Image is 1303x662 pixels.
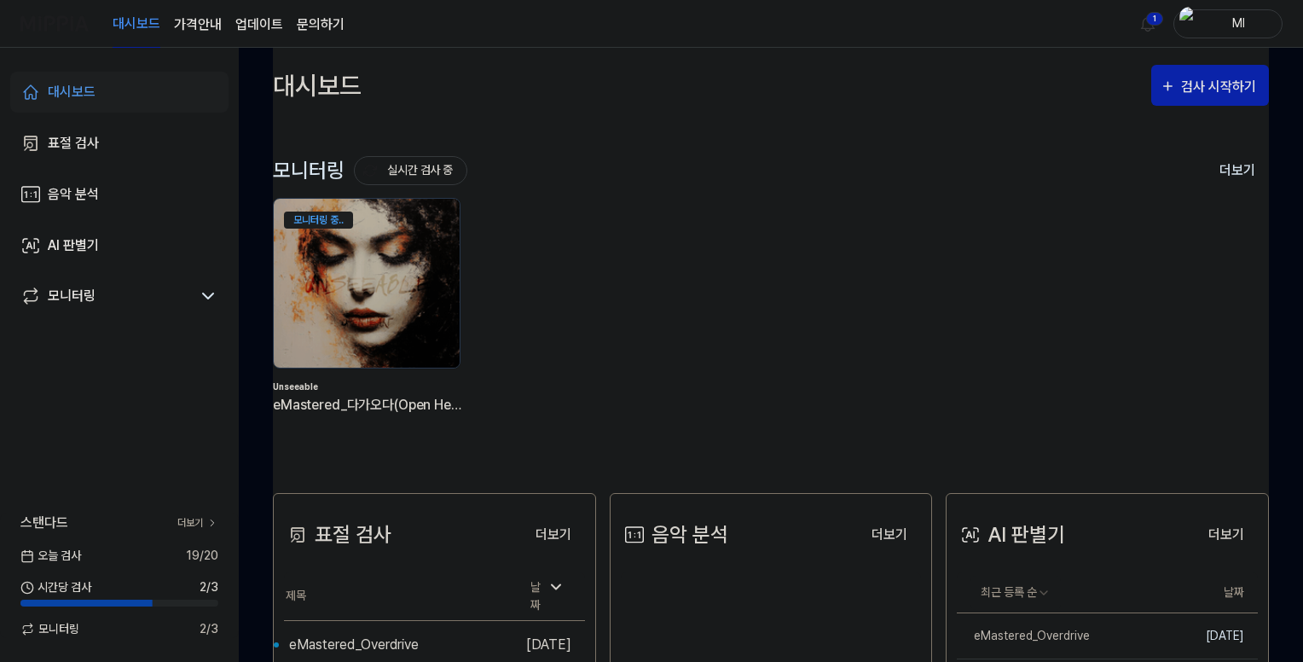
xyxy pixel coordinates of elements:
div: 날짜 [524,573,571,619]
img: 알림 [1138,14,1158,34]
button: 가격안내 [174,15,222,35]
a: 대시보드 [10,72,229,113]
span: 2 / 3 [200,620,218,638]
div: 대시보드 [273,65,362,106]
div: 음악 분석 [621,520,728,550]
button: 더보기 [522,518,585,552]
a: 모니터링 중..backgroundIamgeUnseeableeMastered_다가오다(Open Heart) [273,198,464,442]
div: 음악 분석 [48,184,99,205]
div: eMastered_다가오다(Open Heart) [273,394,464,416]
button: 더보기 [1195,518,1258,552]
a: 더보기 [522,517,585,552]
div: 대시보드 [48,82,96,102]
th: 날짜 [1159,572,1258,613]
button: 더보기 [1206,153,1269,189]
div: 모니터링 중.. [284,212,353,229]
div: 모니터링 [48,286,96,306]
div: 검사 시작하기 [1181,76,1260,98]
div: Unseeable [273,380,464,394]
a: 문의하기 [297,15,345,35]
div: eMastered_Overdrive [957,627,1090,645]
div: AI 판별기 [957,520,1065,550]
span: 19 / 20 [186,547,218,565]
span: 시간당 검사 [20,578,91,596]
button: 더보기 [858,518,921,552]
span: 모니터링 [20,620,79,638]
div: Ml [1205,14,1271,32]
th: 제목 [284,572,510,621]
img: backgroundIamge [274,199,460,368]
a: 더보기 [177,515,218,531]
button: 실시간 검사 중 [354,156,467,185]
div: 1 [1146,12,1163,26]
a: 더보기 [1195,517,1258,552]
a: 업데이트 [235,15,283,35]
a: 모니터링 [20,286,191,306]
img: monitoring Icon [363,164,377,177]
span: 스탠다드 [20,513,68,533]
button: 검사 시작하기 [1151,65,1269,106]
a: AI 판별기 [10,225,229,266]
div: AI 판별기 [48,235,99,256]
span: 2 / 3 [200,578,218,596]
div: 표절 검사 [48,133,99,154]
img: profile [1179,7,1200,41]
a: eMastered_Overdrive [957,613,1159,659]
a: 더보기 [858,517,921,552]
td: [DATE] [1159,613,1258,659]
button: profileMl [1173,9,1283,38]
a: 음악 분석 [10,174,229,215]
a: 표절 검사 [10,123,229,164]
div: 표절 검사 [284,520,391,550]
div: eMastered_Overdrive [289,635,419,655]
span: 오늘 검사 [20,547,81,565]
button: 알림1 [1134,10,1161,38]
a: 대시보드 [113,1,160,48]
div: 모니터링 [273,156,467,185]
